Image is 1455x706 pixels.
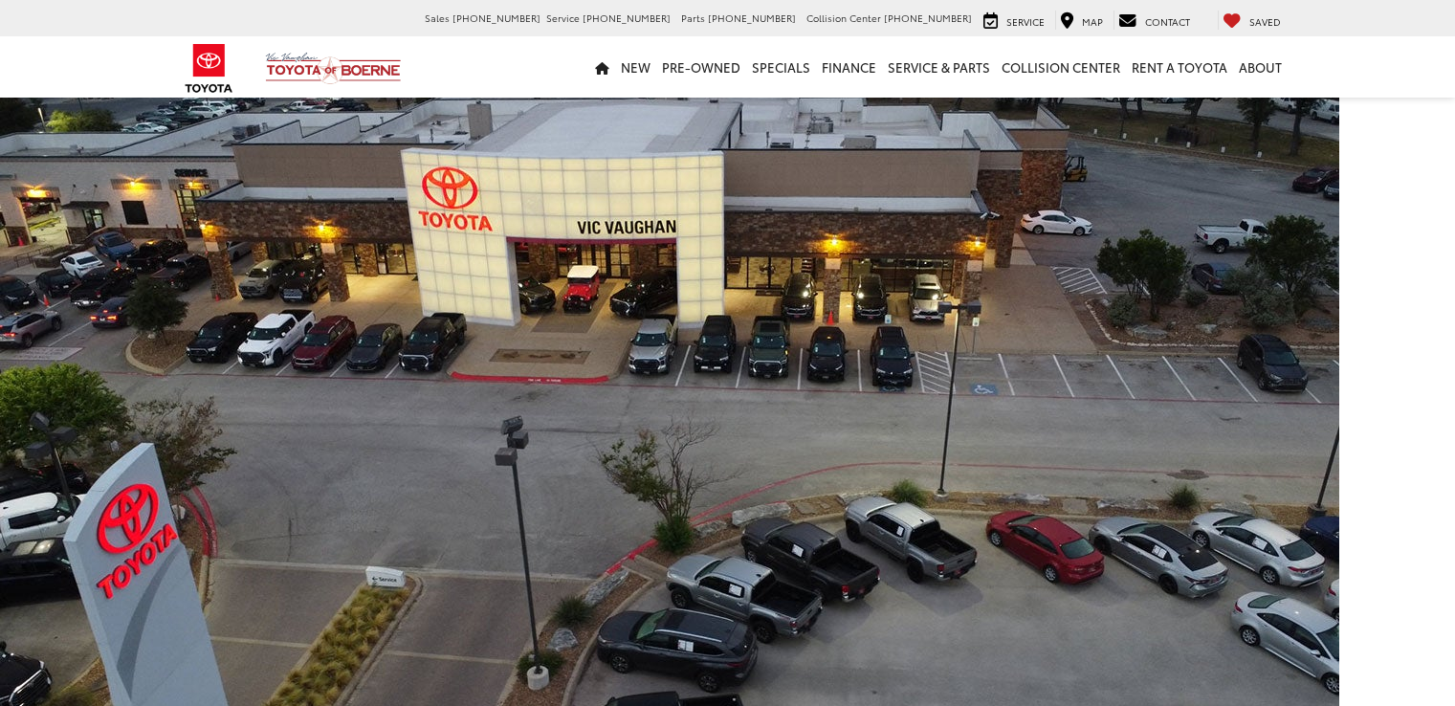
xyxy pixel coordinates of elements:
span: Service [546,11,580,25]
a: Service [979,11,1049,30]
span: Collision Center [806,11,881,25]
span: Parts [681,11,705,25]
span: [PHONE_NUMBER] [884,11,972,25]
img: Vic Vaughan Toyota of Boerne [265,52,402,85]
span: [PHONE_NUMBER] [452,11,540,25]
a: About [1233,36,1288,98]
span: Service [1006,14,1045,29]
a: My Saved Vehicles [1218,11,1286,30]
a: Service & Parts: Opens in a new tab [882,36,996,98]
a: Collision Center [996,36,1126,98]
a: New [615,36,656,98]
a: Specials [746,36,816,98]
img: Toyota [173,37,245,99]
a: Map [1055,11,1108,30]
a: Home [589,36,615,98]
span: Sales [425,11,450,25]
a: Contact [1113,11,1195,30]
span: Map [1082,14,1103,29]
span: [PHONE_NUMBER] [708,11,796,25]
span: Contact [1145,14,1190,29]
span: Saved [1249,14,1281,29]
a: Rent a Toyota [1126,36,1233,98]
span: [PHONE_NUMBER] [583,11,671,25]
a: Pre-Owned [656,36,746,98]
a: Finance [816,36,882,98]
